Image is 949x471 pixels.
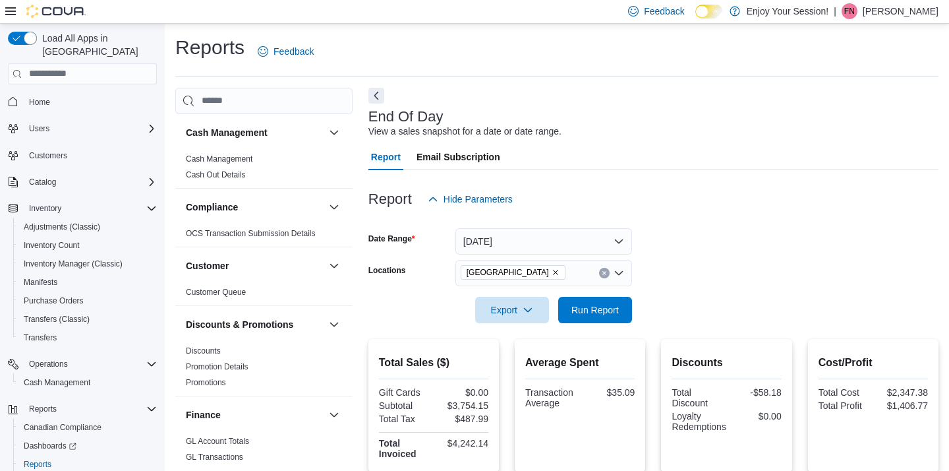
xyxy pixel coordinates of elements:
p: | [834,3,836,19]
h2: Average Spent [525,355,635,371]
a: Canadian Compliance [18,420,107,435]
span: Adjustments (Classic) [24,222,100,232]
button: Transfers (Classic) [13,310,162,329]
button: Operations [3,355,162,373]
button: Clear input [599,268,610,278]
span: Home [24,94,157,110]
button: Customer [326,258,342,274]
button: Adjustments (Classic) [13,218,162,236]
button: Compliance [326,199,342,215]
a: Promotion Details [186,362,248,371]
div: Cash Management [175,151,353,188]
span: Inventory [24,201,157,216]
span: Operations [29,359,68,369]
p: Enjoy Your Session! [747,3,829,19]
div: Compliance [175,226,353,247]
span: Reports [24,401,157,417]
a: Feedback [252,38,319,65]
h2: Total Sales ($) [379,355,488,371]
a: Manifests [18,274,63,290]
a: Transfers [18,330,62,346]
span: Cash Management [18,375,157,391]
button: Reports [24,401,62,417]
div: $2,347.38 [876,387,928,398]
div: $1,406.77 [876,400,928,411]
div: Total Discount [672,387,724,408]
span: Manifests [18,274,157,290]
button: Customer [186,259,324,272]
h2: Cost/Profit [819,355,928,371]
img: Cova [26,5,86,18]
span: Canadian Compliance [24,422,101,433]
button: Home [3,92,162,111]
div: Transaction Average [525,387,577,408]
span: Purchase Orders [24,296,84,306]
h1: Reports [175,34,244,61]
span: Home [29,97,50,108]
a: Customers [24,148,72,164]
span: Canadian Compliance [18,420,157,435]
a: Inventory Count [18,237,85,253]
span: Report [371,144,401,170]
div: Total Cost [819,387,871,398]
h3: Customer [186,259,229,272]
div: Customer [175,284,353,305]
button: Run Report [558,297,632,323]
input: Dark Mode [695,5,723,18]
span: Inventory Count [24,240,80,251]
button: Open list of options [614,268,624,278]
a: GL Transactions [186,453,243,462]
button: Catalog [24,174,61,190]
div: View a sales snapshot for a date or date range. [368,125,561,139]
button: Hide Parameters [422,186,518,212]
span: [GEOGRAPHIC_DATA] [467,266,549,279]
span: Customers [24,147,157,164]
div: Total Tax [379,414,431,424]
div: Total Profit [819,400,871,411]
a: Purchase Orders [18,293,89,309]
a: GL Account Totals [186,437,249,446]
button: Purchase Orders [13,292,162,310]
button: Finance [326,407,342,423]
a: Cash Out Details [186,170,246,179]
div: $487.99 [436,414,488,424]
a: Promotions [186,378,226,387]
span: Inventory Count [18,237,157,253]
span: Run Report [571,303,619,317]
span: Users [24,121,157,137]
div: Gift Cards [379,387,431,398]
span: Adjustments (Classic) [18,219,157,235]
span: Feedback [273,45,314,58]
span: Manifests [24,277,57,288]
span: Dark Mode [695,18,696,19]
button: Compliance [186,201,324,214]
button: Discounts & Promotions [186,318,324,331]
h3: Compliance [186,201,238,214]
button: Remove Stoney Creek from selection in this group [552,268,560,276]
span: Export [483,297,541,323]
span: Stoney Creek [461,265,565,280]
span: Dashboards [18,438,157,454]
div: Finance [175,433,353,470]
button: Cash Management [186,126,324,139]
div: $3,754.15 [436,400,488,411]
span: Catalog [24,174,157,190]
div: Discounts & Promotions [175,343,353,396]
span: FN [844,3,855,19]
button: Next [368,88,384,104]
p: [PERSON_NAME] [863,3,938,19]
div: -$58.18 [730,387,782,398]
span: Purchase Orders [18,293,157,309]
div: Fabio Nocita [842,3,857,19]
a: Dashboards [18,438,82,454]
span: Catalog [29,177,56,187]
button: Canadian Compliance [13,418,162,437]
span: Reports [29,404,57,414]
span: Inventory Manager (Classic) [24,259,123,269]
h3: Report [368,191,412,207]
div: $0.00 [732,411,782,422]
span: Dashboards [24,441,76,451]
button: Inventory [24,201,67,216]
span: Transfers (Classic) [18,311,157,327]
span: Hide Parameters [444,193,513,206]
